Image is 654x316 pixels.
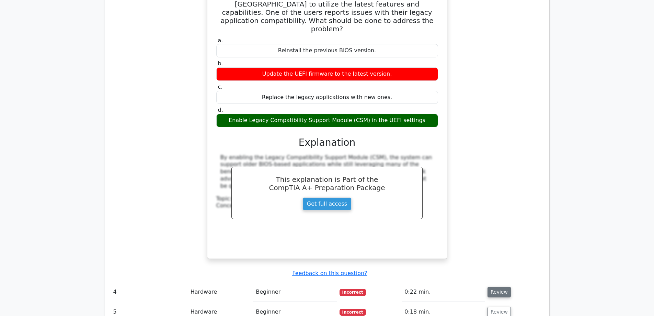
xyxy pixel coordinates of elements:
a: Get full access [302,197,352,210]
div: Concept: [216,202,438,209]
td: 0:22 min. [402,282,485,302]
td: Hardware [188,282,253,302]
div: Topic: [216,195,438,203]
a: Feedback on this question? [292,270,367,276]
div: Update the UEFI firmware to the latest version. [216,67,438,81]
h3: Explanation [220,137,434,149]
span: d. [218,107,223,113]
button: Review [487,287,511,297]
div: Replace the legacy applications with new ones. [216,91,438,104]
div: By enabling the Legacy Compatibility Support Module (CSM), the system can support older BIOS-base... [220,154,434,190]
span: Incorrect [340,309,366,316]
span: Incorrect [340,289,366,296]
span: a. [218,37,223,44]
div: Enable Legacy Compatibility Support Module (CSM) in the UEFI settings [216,114,438,127]
div: Reinstall the previous BIOS version. [216,44,438,57]
td: 4 [111,282,188,302]
span: c. [218,84,223,90]
td: Beginner [253,282,337,302]
span: b. [218,60,223,67]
